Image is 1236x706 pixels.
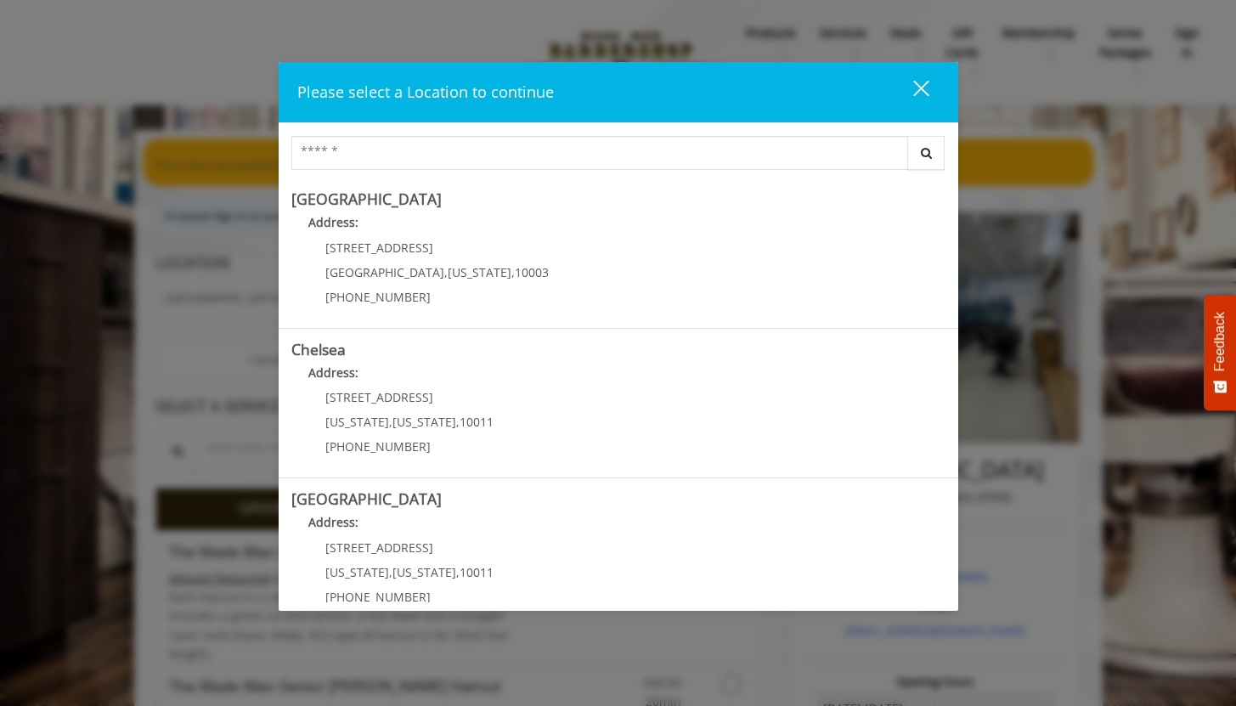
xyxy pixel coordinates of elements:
[325,240,433,256] span: [STREET_ADDRESS]
[325,589,431,605] span: [PHONE_NUMBER]
[291,189,442,209] b: [GEOGRAPHIC_DATA]
[291,489,442,509] b: [GEOGRAPHIC_DATA]
[308,364,358,381] b: Address:
[1212,312,1228,371] span: Feedback
[460,414,494,430] span: 10011
[460,564,494,580] span: 10011
[308,214,358,230] b: Address:
[882,75,940,110] button: close dialog
[392,564,456,580] span: [US_STATE]
[297,82,554,102] span: Please select a Location to continue
[917,147,936,159] i: Search button
[325,564,389,580] span: [US_STATE]
[1204,295,1236,410] button: Feedback - Show survey
[325,539,433,556] span: [STREET_ADDRESS]
[291,136,908,170] input: Search Center
[325,438,431,455] span: [PHONE_NUMBER]
[515,264,549,280] span: 10003
[392,414,456,430] span: [US_STATE]
[291,136,945,178] div: Center Select
[325,264,444,280] span: [GEOGRAPHIC_DATA]
[444,264,448,280] span: ,
[456,414,460,430] span: ,
[325,414,389,430] span: [US_STATE]
[325,389,433,405] span: [STREET_ADDRESS]
[511,264,515,280] span: ,
[291,339,346,359] b: Chelsea
[325,289,431,305] span: [PHONE_NUMBER]
[389,414,392,430] span: ,
[456,564,460,580] span: ,
[308,514,358,530] b: Address:
[448,264,511,280] span: [US_STATE]
[894,79,928,104] div: close dialog
[389,564,392,580] span: ,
